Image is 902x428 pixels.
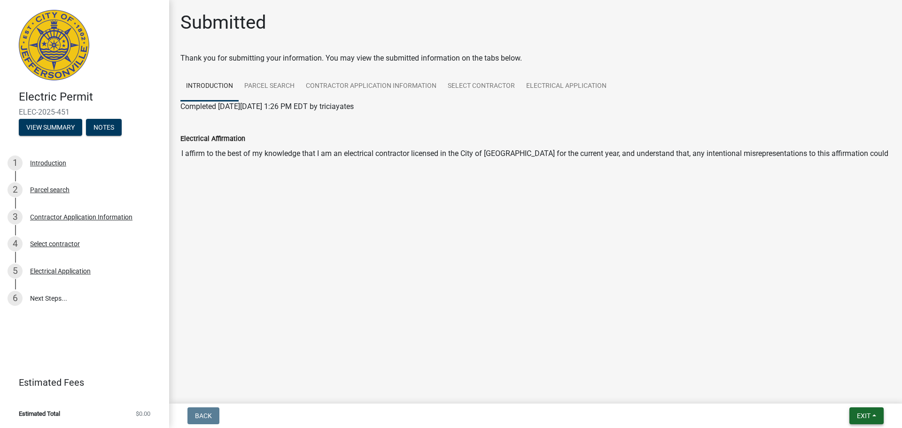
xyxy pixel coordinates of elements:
div: Thank you for submitting your information. You may view the submitted information on the tabs below. [180,53,891,64]
button: Notes [86,119,122,136]
div: 2 [8,182,23,197]
div: Introduction [30,160,66,166]
div: 3 [8,210,23,225]
a: Select contractor [442,71,521,101]
a: Electrical Application [521,71,612,101]
span: ELEC-2025-451 [19,108,150,117]
div: Select contractor [30,241,80,247]
img: City of Jeffersonville, Indiana [19,10,89,80]
div: 6 [8,291,23,306]
span: $0.00 [136,411,150,417]
label: Electrical Affirmation [180,136,245,142]
div: 4 [8,236,23,251]
a: Parcel search [239,71,300,101]
div: Contractor Application Information [30,214,132,220]
a: Contractor Application Information [300,71,442,101]
wm-modal-confirm: Summary [19,124,82,132]
div: 1 [8,156,23,171]
button: Back [187,407,219,424]
button: Exit [849,407,884,424]
button: View Summary [19,119,82,136]
wm-modal-confirm: Notes [86,124,122,132]
span: Estimated Total [19,411,60,417]
h1: Submitted [180,11,266,34]
span: Exit [857,412,871,420]
span: Back [195,412,212,420]
span: Completed [DATE][DATE] 1:26 PM EDT by triciayates [180,102,354,111]
div: 5 [8,264,23,279]
a: Estimated Fees [8,373,154,392]
h4: Electric Permit [19,90,162,104]
a: Introduction [180,71,239,101]
div: Parcel search [30,187,70,193]
div: Electrical Application [30,268,91,274]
